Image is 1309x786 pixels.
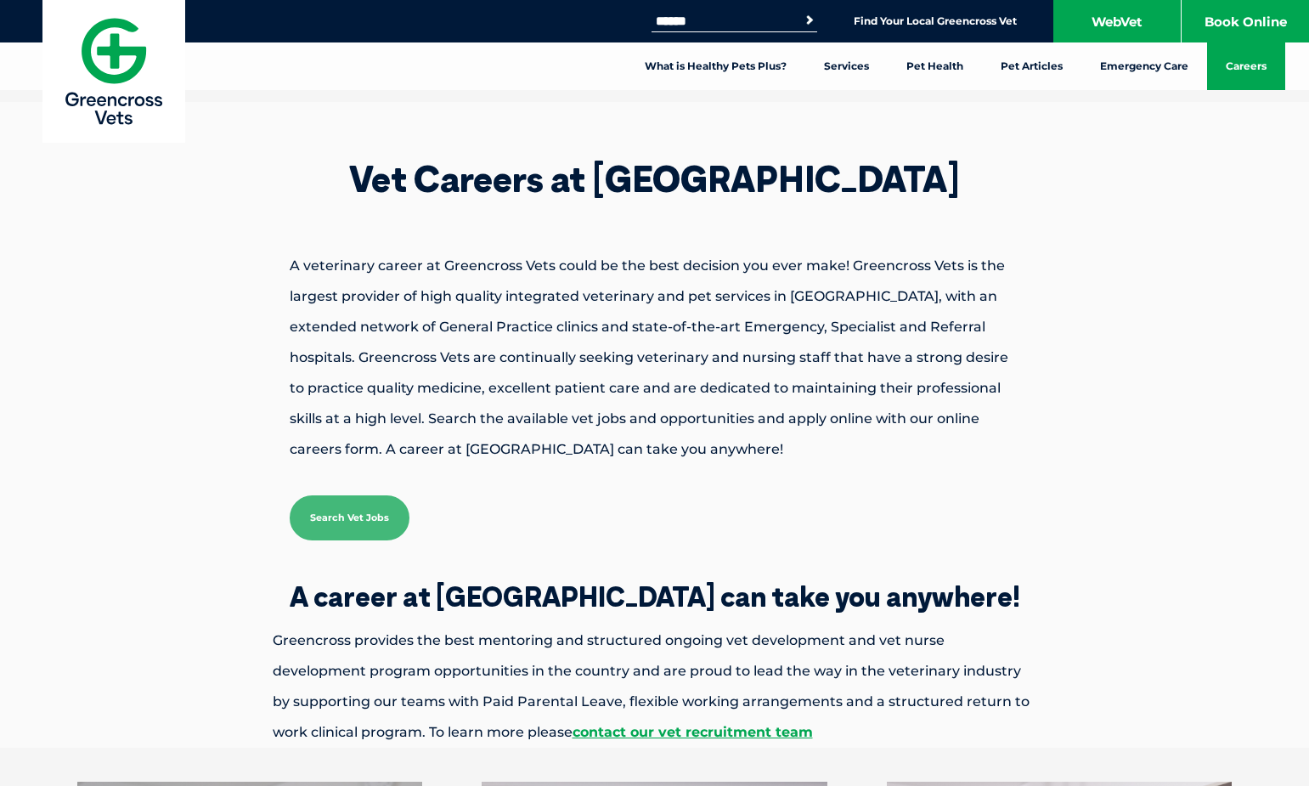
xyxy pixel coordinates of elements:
a: Careers [1207,42,1285,90]
a: Find Your Local Greencross Vet [854,14,1017,28]
a: Pet Articles [982,42,1081,90]
a: Services [805,42,888,90]
a: contact our vet recruitment team [573,724,813,740]
h1: Vet Careers at [GEOGRAPHIC_DATA] [230,161,1080,197]
a: What is Healthy Pets Plus? [626,42,805,90]
p: Greencross provides the best mentoring and structured ongoing vet development and vet nurse devel... [213,625,1097,748]
h2: A career at [GEOGRAPHIC_DATA] can take you anywhere! [213,583,1097,610]
a: Search Vet Jobs [290,495,409,540]
p: A veterinary career at Greencross Vets could be the best decision you ever make! Greencross Vets ... [230,251,1080,465]
a: Emergency Care [1081,42,1207,90]
button: Search [801,12,818,29]
a: Pet Health [888,42,982,90]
